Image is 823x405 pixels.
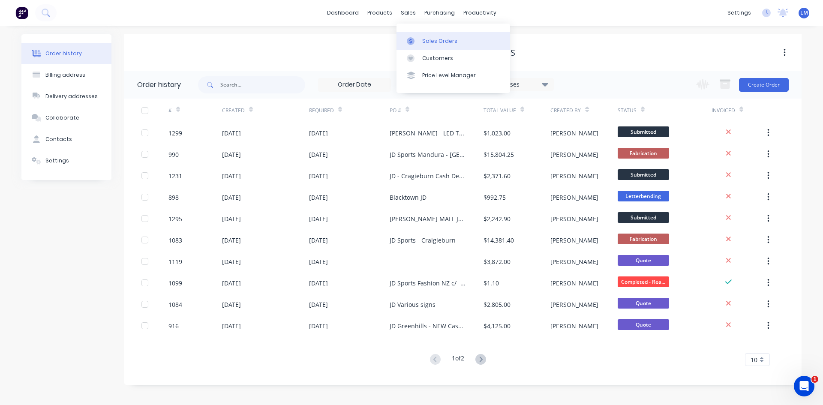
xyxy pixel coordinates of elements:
div: Required [309,107,334,114]
div: Sales Orders [422,37,457,45]
div: Status [618,99,712,122]
div: [DATE] [309,214,328,223]
div: Delivery addresses [45,93,98,100]
div: [PERSON_NAME] [550,171,598,180]
div: [DATE] [309,171,328,180]
span: Completed - Rea... [618,276,669,287]
span: Quote [618,298,669,309]
span: LM [800,9,808,17]
div: PO # [390,107,401,114]
div: 1299 [168,129,182,138]
div: Created [222,99,309,122]
input: Search... [220,76,305,93]
div: PO # [390,99,484,122]
div: $4,125.00 [484,321,511,330]
div: [DATE] [222,193,241,202]
div: [PERSON_NAME] [550,300,598,309]
div: Created By [550,99,617,122]
div: Invoiced [712,99,765,122]
div: purchasing [420,6,459,19]
div: [DATE] [309,279,328,288]
span: Quote [618,255,669,266]
div: [PERSON_NAME] [550,193,598,202]
div: JD Sports Mandura - [GEOGRAPHIC_DATA] [390,150,466,159]
div: $3,872.00 [484,257,511,266]
span: Fabrication [618,234,669,244]
div: [PERSON_NAME] - LED Transformers [390,129,466,138]
div: [PERSON_NAME] [550,257,598,266]
div: [DATE] [309,129,328,138]
button: Create Order [739,78,789,92]
div: [DATE] [222,257,241,266]
a: Price Level Manager [396,67,510,84]
div: [DATE] [222,300,241,309]
span: Submitted [618,212,669,223]
div: 1099 [168,279,182,288]
div: JD Greenhills - NEW Cash Desk Lock Up signage [390,321,466,330]
button: Order history [21,43,111,64]
div: [DATE] [309,321,328,330]
div: JD Sports Fashion NZ c/- JD Sports Albany [390,279,466,288]
div: [PERSON_NAME] [550,279,598,288]
div: Collaborate [45,114,79,122]
div: [DATE] [222,321,241,330]
div: [PERSON_NAME] [550,321,598,330]
div: [DATE] [309,193,328,202]
button: Contacts [21,129,111,150]
button: Collaborate [21,107,111,129]
div: [DATE] [222,236,241,245]
button: Delivery addresses [21,86,111,107]
div: Contacts [45,135,72,143]
span: Fabrication [618,148,669,159]
div: 1 of 2 [452,354,464,366]
div: Order history [137,80,181,90]
div: Customers [422,54,453,62]
input: Order Date [318,78,390,91]
div: Created [222,107,245,114]
div: [DATE] [222,171,241,180]
div: 898 [168,193,179,202]
div: JD - Cragieburn Cash Desk Sign [390,171,466,180]
span: 1 [811,376,818,383]
div: [DATE] [309,257,328,266]
div: [PERSON_NAME] [550,214,598,223]
div: [DATE] [309,150,328,159]
div: JD Various signs [390,300,436,309]
div: [DATE] [222,129,241,138]
div: $2,805.00 [484,300,511,309]
span: Submitted [618,126,669,137]
div: 1083 [168,236,182,245]
button: Settings [21,150,111,171]
div: settings [723,6,755,19]
div: Settings [45,157,69,165]
div: [DATE] [309,300,328,309]
div: [DATE] [309,236,328,245]
a: dashboard [323,6,363,19]
img: Factory [15,6,28,19]
button: Billing address [21,64,111,86]
div: productivity [459,6,501,19]
div: Total Value [484,107,516,114]
div: $992.75 [484,193,506,202]
div: $1,023.00 [484,129,511,138]
div: [PERSON_NAME] [550,129,598,138]
span: Letterbending [618,191,669,201]
div: [DATE] [222,214,241,223]
div: sales [396,6,420,19]
div: Blacktown JD [390,193,427,202]
div: [PERSON_NAME] [550,150,598,159]
div: Created By [550,107,581,114]
span: Quote [618,319,669,330]
div: Total Value [484,99,550,122]
span: Submitted [618,169,669,180]
div: Price Level Manager [422,72,476,79]
div: 1084 [168,300,182,309]
div: $2,371.60 [484,171,511,180]
a: Customers [396,50,510,67]
div: JD Sports - Craigieburn [390,236,456,245]
div: Order history [45,50,82,57]
div: Invoiced [712,107,735,114]
div: 1231 [168,171,182,180]
div: $14,381.40 [484,236,514,245]
iframe: Intercom live chat [794,376,814,396]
